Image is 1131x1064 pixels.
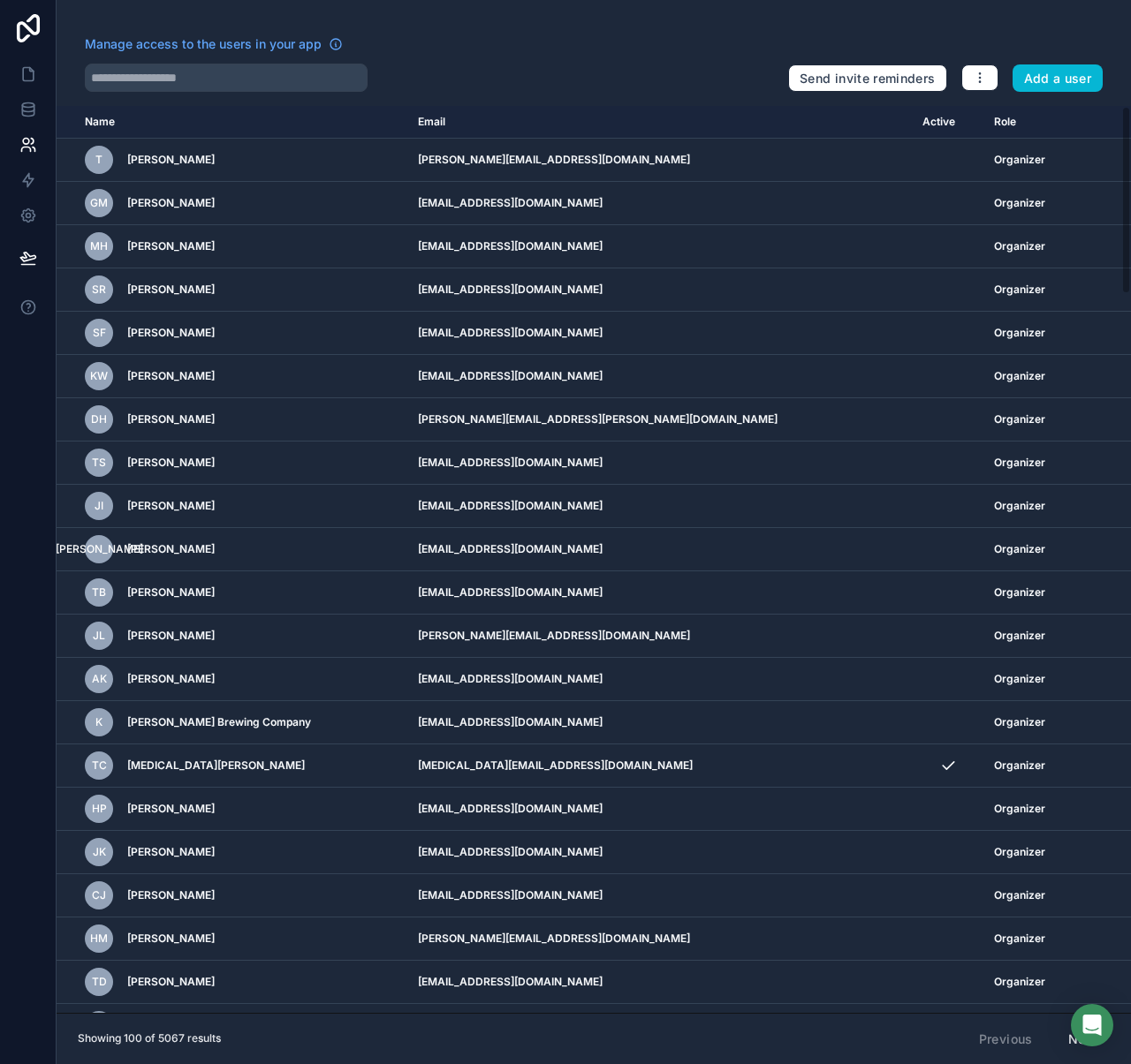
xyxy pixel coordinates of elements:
[127,845,215,859] span: [PERSON_NAME]
[90,932,108,946] span: HM
[127,802,215,816] span: [PERSON_NAME]
[127,888,215,902] span: [PERSON_NAME]
[93,326,106,340] span: SF
[994,672,1045,686] span: Organizer
[90,239,108,253] span: MH
[407,225,912,268] td: [EMAIL_ADDRESS][DOMAIN_NAME]
[92,758,107,773] span: TC
[127,412,215,426] span: [PERSON_NAME]
[93,629,105,643] span: JL
[407,961,912,1004] td: [EMAIL_ADDRESS][DOMAIN_NAME]
[407,744,912,788] td: [MEDICAL_DATA][EMAIL_ADDRESS][DOMAIN_NAME]
[127,239,215,253] span: [PERSON_NAME]
[92,283,106,297] span: SR
[92,456,106,470] span: TS
[407,441,912,485] td: [EMAIL_ADDRESS][DOMAIN_NAME]
[983,106,1080,139] th: Role
[127,975,215,989] span: [PERSON_NAME]
[994,845,1045,859] span: Organizer
[127,629,215,643] span: [PERSON_NAME]
[994,196,1045,210] span: Organizer
[56,542,143,556] span: [PERSON_NAME]
[127,672,215,686] span: [PERSON_NAME]
[57,106,1131,1013] div: scrollable content
[78,1031,221,1045] span: Showing 100 of 5067 results
[994,888,1045,902] span: Organizer
[407,528,912,571] td: [EMAIL_ADDRESS][DOMAIN_NAME]
[407,1004,912,1047] td: [EMAIL_ADDRESS][DOMAIN_NAME]
[407,355,912,398] td: [EMAIL_ADDRESS][DOMAIN_NAME]
[407,312,912,355] td: [EMAIL_ADDRESS][DOMAIN_NAME]
[912,106,983,139] th: Active
[127,542,215,556] span: [PERSON_NAME]
[407,268,912,312] td: [EMAIL_ADDRESS][DOMAIN_NAME]
[407,182,912,225] td: [EMAIL_ADDRESS][DOMAIN_NAME]
[994,456,1045,470] span: Organizer
[994,715,1045,729] span: Organizer
[994,542,1045,556] span: Organizer
[127,585,215,600] span: [PERSON_NAME]
[994,153,1045,167] span: Organizer
[127,326,215,340] span: [PERSON_NAME]
[91,412,107,426] span: DH
[127,715,311,729] span: [PERSON_NAME] Brewing Company
[57,106,407,139] th: Name
[127,456,215,470] span: [PERSON_NAME]
[92,975,107,989] span: TD
[994,585,1045,600] span: Organizer
[994,239,1045,253] span: Organizer
[1071,1004,1113,1046] div: Open Intercom Messenger
[407,874,912,917] td: [EMAIL_ADDRESS][DOMAIN_NAME]
[92,888,106,902] span: CJ
[127,153,215,167] span: [PERSON_NAME]
[127,369,215,383] span: [PERSON_NAME]
[407,139,912,182] td: [PERSON_NAME][EMAIL_ADDRESS][DOMAIN_NAME]
[127,283,215,297] span: [PERSON_NAME]
[407,398,912,441] td: [PERSON_NAME][EMAIL_ADDRESS][PERSON_NAME][DOMAIN_NAME]
[407,831,912,874] td: [EMAIL_ADDRESS][DOMAIN_NAME]
[994,326,1045,340] span: Organizer
[407,658,912,701] td: [EMAIL_ADDRESS][DOMAIN_NAME]
[127,499,215,513] span: [PERSON_NAME]
[92,585,106,600] span: TB
[994,499,1045,513] span: Organizer
[92,802,107,816] span: HP
[95,153,102,167] span: T
[994,975,1045,989] span: Organizer
[93,845,106,859] span: JK
[407,615,912,658] td: [PERSON_NAME][EMAIL_ADDRESS][DOMAIN_NAME]
[90,369,108,383] span: KW
[407,485,912,528] td: [EMAIL_ADDRESS][DOMAIN_NAME]
[994,802,1045,816] span: Organizer
[788,64,946,93] button: Send invite reminders
[994,369,1045,383] span: Organizer
[127,758,305,773] span: [MEDICAL_DATA][PERSON_NAME]
[994,629,1045,643] span: Organizer
[407,788,912,831] td: [EMAIL_ADDRESS][DOMAIN_NAME]
[1056,1024,1110,1054] button: Next
[95,499,103,513] span: JI
[85,35,343,53] a: Manage access to the users in your app
[407,106,912,139] th: Email
[85,35,322,53] span: Manage access to the users in your app
[994,932,1045,946] span: Organizer
[90,196,108,210] span: GM
[994,758,1045,773] span: Organizer
[127,932,215,946] span: [PERSON_NAME]
[994,412,1045,426] span: Organizer
[407,571,912,615] td: [EMAIL_ADDRESS][DOMAIN_NAME]
[407,917,912,961] td: [PERSON_NAME][EMAIL_ADDRESS][DOMAIN_NAME]
[127,196,215,210] span: [PERSON_NAME]
[95,715,102,729] span: K
[92,672,107,686] span: AK
[1013,64,1104,93] button: Add a user
[994,283,1045,297] span: Organizer
[407,701,912,744] td: [EMAIL_ADDRESS][DOMAIN_NAME]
